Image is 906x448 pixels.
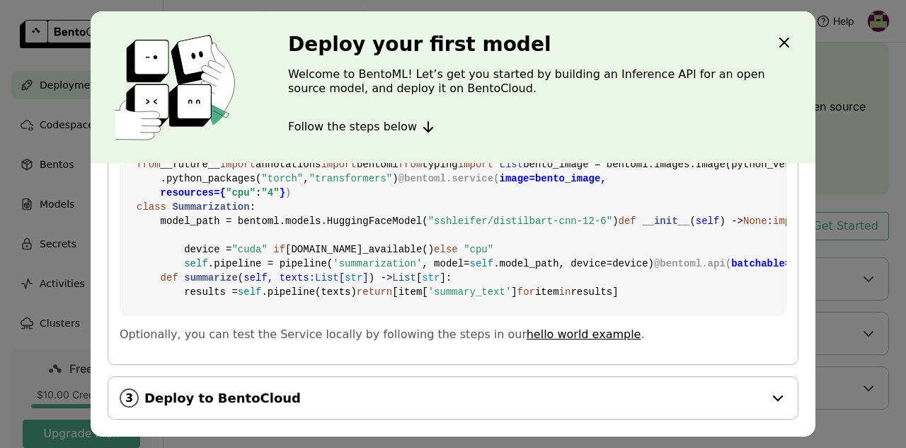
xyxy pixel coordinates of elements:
[238,286,262,298] span: self
[120,140,786,316] code: __future__ annotations bentoml typing bento_image = bentoml.images.Image(python_version= ) \ .pyt...
[464,244,493,255] span: "cpu"
[243,272,368,284] span: self, texts: [ ]
[773,215,808,227] span: import
[428,215,612,227] span: "sshleifer/distilbart-cnn-12-6"
[398,159,423,170] span: from
[184,272,238,284] span: summarize
[654,258,820,269] span: @bentoml.api( )
[321,159,356,170] span: import
[357,286,392,298] span: return
[220,159,256,170] span: import
[184,258,208,269] span: self
[345,272,362,284] span: str
[696,215,720,227] span: self
[309,173,393,184] span: "transformers"
[288,67,804,96] p: Welcome to BentoML! Let’s get you started by building an Inference API for an open source model, ...
[120,388,139,408] i: 3
[743,215,767,227] span: None
[642,215,689,227] span: __init__
[434,244,458,255] span: else
[428,286,512,298] span: 'summary_text'
[108,377,798,419] div: 3Deploy to BentoCloud
[231,244,267,255] span: "cuda"
[517,286,535,298] span: for
[261,187,279,198] span: "4"
[273,244,285,255] span: if
[226,187,256,198] span: "cpu"
[144,391,764,406] span: Deploy to BentoCloud
[500,159,524,170] span: List
[137,201,166,213] span: class
[315,272,339,284] span: List
[172,201,249,213] span: Summarization
[161,272,178,284] span: def
[333,258,422,269] span: 'summarization'
[731,258,815,269] span: batchable=
[422,272,440,284] span: str
[288,33,804,56] h3: Deploy your first model
[102,34,254,140] img: cover onboarding
[288,120,417,134] span: Follow the steps below
[261,173,303,184] span: "torch"
[120,327,786,342] p: Optionally, you can test the Service locally by following the steps in our .
[527,327,641,341] a: hello world example
[137,159,161,170] span: from
[559,286,571,298] span: in
[776,34,793,54] div: Close
[392,272,416,284] span: List
[91,11,815,437] div: dialog
[470,258,494,269] span: self
[458,159,493,170] span: import
[619,215,636,227] span: def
